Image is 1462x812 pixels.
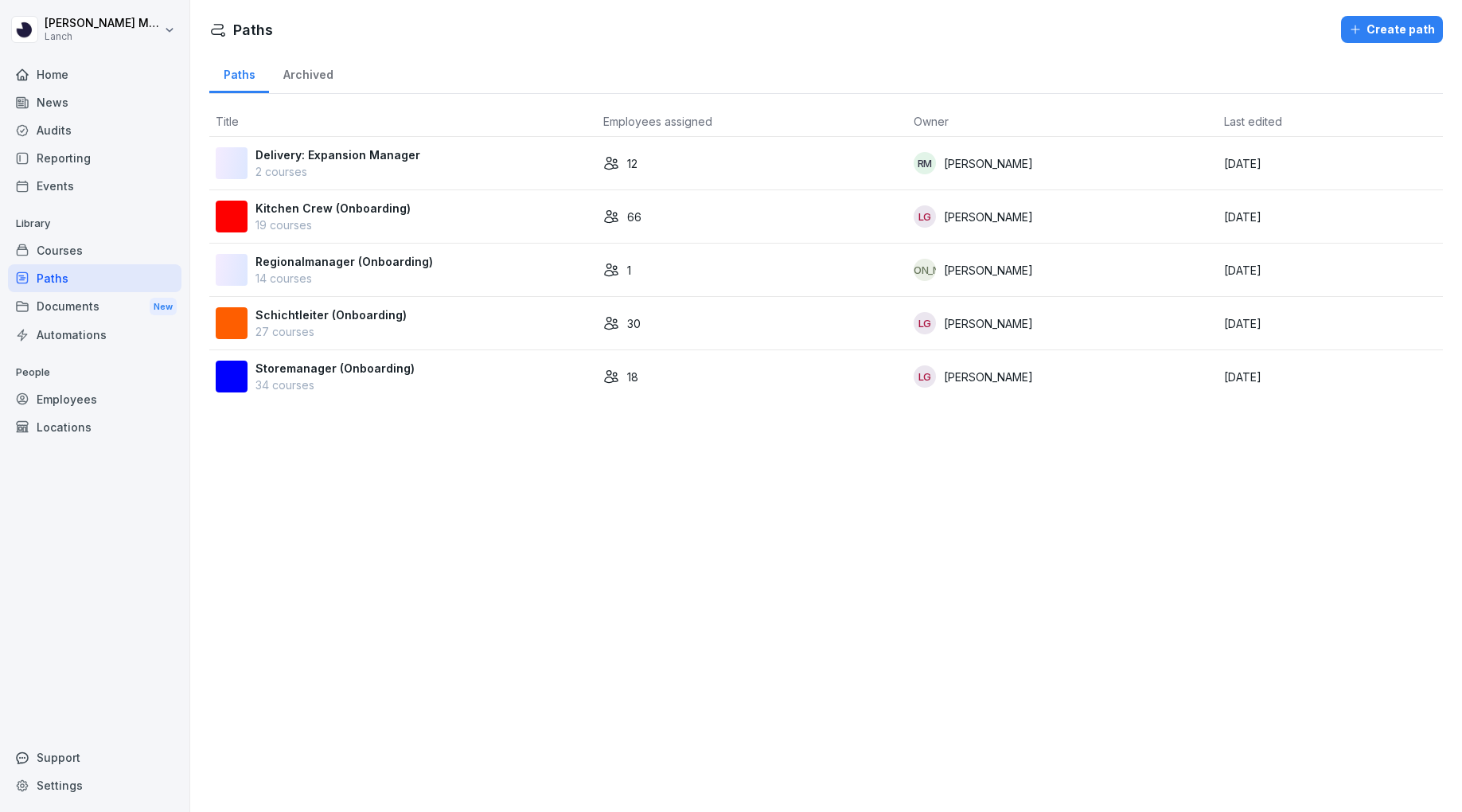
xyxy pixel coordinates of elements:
[45,17,161,30] p: [PERSON_NAME] Meynert
[1224,369,1437,385] p: [DATE]
[45,31,161,42] p: Lanch
[914,205,936,228] div: LG
[8,292,181,322] a: DocumentsNew
[1224,315,1437,332] p: [DATE]
[1224,155,1437,172] p: [DATE]
[914,152,936,174] div: RM
[8,88,181,116] a: News
[1224,115,1282,128] span: Last edited
[1224,209,1437,225] p: [DATE]
[255,270,433,287] p: 14 courses
[255,146,420,163] p: Delivery: Expansion Manager
[8,144,181,172] a: Reporting
[914,115,949,128] span: Owner
[8,264,181,292] a: Paths
[8,360,181,385] p: People
[627,262,631,279] p: 1
[8,172,181,200] a: Events
[1349,21,1435,38] div: Create path
[944,155,1033,172] p: [PERSON_NAME]
[627,315,641,332] p: 30
[8,413,181,441] a: Locations
[914,365,936,388] div: LG
[914,312,936,334] div: LG
[944,262,1033,279] p: [PERSON_NAME]
[216,201,248,232] img: xiy20npzwb0cwixpmmzyewns.png
[1224,262,1437,279] p: [DATE]
[255,323,407,340] p: 27 courses
[255,217,411,233] p: 19 courses
[627,209,641,225] p: 66
[216,361,248,392] img: bpokbwnferyrkfk1b8mb43fv.png
[8,116,181,144] a: Audits
[233,19,273,41] h1: Paths
[269,53,347,93] a: Archived
[944,315,1033,332] p: [PERSON_NAME]
[209,53,269,93] a: Paths
[216,307,248,339] img: k4rccpjnjvholfavppfi2r4j.png
[8,211,181,236] p: Library
[1341,16,1443,43] button: Create path
[255,163,420,180] p: 2 courses
[255,253,433,270] p: Regionalmanager (Onboarding)
[8,771,181,799] a: Settings
[255,377,415,393] p: 34 courses
[627,369,638,385] p: 18
[255,306,407,323] p: Schichtleiter (Onboarding)
[914,259,936,281] div: [PERSON_NAME]
[8,236,181,264] a: Courses
[8,744,181,771] div: Support
[944,369,1033,385] p: [PERSON_NAME]
[603,115,712,128] span: Employees assigned
[255,200,411,217] p: Kitchen Crew (Onboarding)
[8,61,181,88] a: Home
[8,321,181,349] a: Automations
[627,155,637,172] p: 12
[8,292,181,322] div: Documents
[8,385,181,413] a: Employees
[255,360,415,377] p: Storemanager (Onboarding)
[944,209,1033,225] p: [PERSON_NAME]
[216,115,239,128] span: Title
[150,298,177,316] div: New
